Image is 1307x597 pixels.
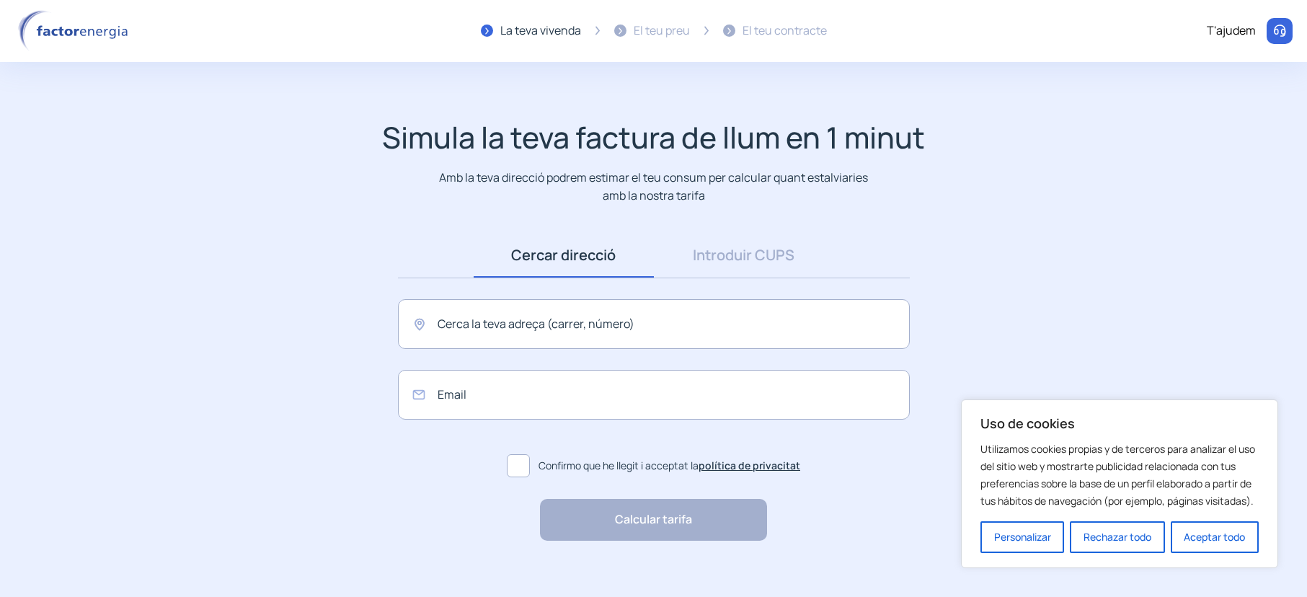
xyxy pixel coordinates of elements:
[980,521,1064,553] button: Personalizar
[436,169,871,204] p: Amb la teva direcció podrem estimar el teu consum per calcular quant estalviaries amb la nostra t...
[961,399,1278,568] div: Uso de cookies
[1171,521,1259,553] button: Aceptar todo
[539,458,800,474] span: Confirmo que he llegit i acceptat la
[474,233,654,278] a: Cercar direcció
[382,120,925,155] h1: Simula la teva factura de llum en 1 minut
[634,22,690,40] div: El teu preu
[980,441,1259,510] p: Utilizamos cookies propias y de terceros para analizar el uso del sitio web y mostrarte publicida...
[1070,521,1164,553] button: Rechazar todo
[699,459,800,472] a: política de privacitat
[500,22,581,40] div: La teva vivenda
[743,22,827,40] div: El teu contracte
[1207,22,1256,40] div: T'ajudem
[14,10,137,52] img: logo factor
[1272,24,1287,38] img: llamar
[654,233,834,278] a: Introduir CUPS
[980,415,1259,432] p: Uso de cookies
